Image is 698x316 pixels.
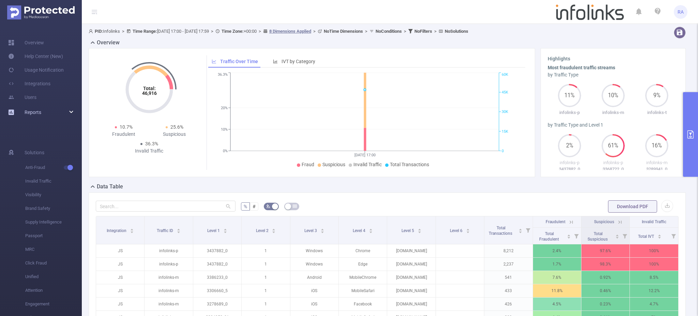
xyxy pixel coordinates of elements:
[207,228,221,233] span: Level 1
[145,298,193,311] p: infolinks-m
[638,234,655,239] span: Total IVT
[324,29,363,34] b: No Time Dimensions
[25,110,41,115] span: Reports
[223,149,228,153] tspan: 0%
[304,228,318,233] span: Level 3
[145,284,193,297] p: infolinks-m
[120,124,133,130] span: 10.7%
[502,73,508,77] tspan: 60K
[387,244,435,257] p: [DOMAIN_NAME]
[290,258,338,271] p: Windows
[518,230,522,232] i: icon: caret-down
[645,143,668,148] span: 16%
[8,90,36,104] a: Users
[221,106,228,110] tspan: 20%
[96,284,144,297] p: JS
[8,77,50,90] a: Integrations
[567,233,571,238] div: Sort
[502,129,508,134] tspan: 15K
[320,230,324,232] i: icon: caret-down
[387,258,435,271] p: [DOMAIN_NAME]
[581,298,629,311] p: 0.23%
[320,228,324,232] div: Sort
[253,204,256,209] span: #
[25,105,41,119] a: Reports
[97,39,120,47] h2: Overview
[97,183,123,191] h2: Data Table
[594,219,614,224] span: Suspicious
[221,127,228,132] tspan: 10%
[130,228,134,230] i: icon: caret-up
[143,86,155,91] tspan: Total:
[502,90,508,95] tspan: 45K
[98,131,149,138] div: Fraudulent
[7,5,75,19] img: Protected Media
[548,121,679,129] div: by Traffic Type and Level 1
[635,166,679,173] p: 3289941_0
[645,93,668,98] span: 9%
[502,149,504,153] tspan: 0
[466,228,470,230] i: icon: caret-up
[209,29,215,34] span: >
[8,36,44,49] a: Overview
[642,219,666,224] span: Invalid Traffic
[96,271,144,284] p: JS
[96,258,144,271] p: JS
[130,228,134,232] div: Sort
[242,271,290,284] p: 1
[354,153,376,157] tspan: [DATE] 17:00
[548,55,679,62] h3: Highlights
[567,236,571,238] i: icon: caret-down
[581,258,629,271] p: 98.3%
[242,258,290,271] p: 1
[193,298,241,311] p: 3278689_0
[177,228,181,230] i: icon: caret-up
[339,258,387,271] p: Edge
[369,230,373,232] i: icon: caret-down
[302,162,314,167] span: Fraud
[290,271,338,284] p: Android
[244,204,247,209] span: %
[581,244,629,257] p: 97.6%
[572,228,581,244] i: Filter menu
[266,204,270,208] i: icon: bg-colors
[25,161,82,174] span: Anti-Fraud
[548,166,591,173] p: 3437882_0
[272,230,276,232] i: icon: caret-down
[8,49,63,63] a: Help Center (New)
[615,233,619,238] div: Sort
[25,229,82,243] span: Passport
[339,298,387,311] p: Facebook
[145,271,193,284] p: infolinks-m
[581,271,629,284] p: 0.92%
[222,29,244,34] b: Time Zone:
[25,202,82,215] span: Brand Safety
[658,236,662,238] i: icon: caret-down
[369,228,373,232] div: Sort
[25,174,82,188] span: Invalid Traffic
[466,230,470,232] i: icon: caret-down
[657,233,662,238] div: Sort
[533,258,581,271] p: 1.7%
[591,109,635,116] p: infolinks-m
[142,90,156,96] tspan: 46,916
[450,228,464,233] span: Level 6
[402,29,408,34] span: >
[212,59,216,64] i: icon: line-chart
[387,271,435,284] p: [DOMAIN_NAME]
[390,162,429,167] span: Total Transactions
[630,271,678,284] p: 8.5%
[588,231,609,242] span: Total Suspicious
[548,159,591,166] p: infolinks-p
[339,271,387,284] p: MobileChrome
[418,228,421,230] i: icon: caret-up
[669,228,678,244] i: Filter menu
[620,228,629,244] i: Filter menu
[193,271,241,284] p: 3386233_0
[546,219,565,224] span: Fraudulent
[635,109,679,116] p: infolinks-t
[558,143,581,148] span: 2%
[567,233,571,235] i: icon: caret-up
[414,29,432,34] b: No Filters
[89,29,468,34] span: Infolinks [DATE] 17:00 - [DATE] 17:59 +00:00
